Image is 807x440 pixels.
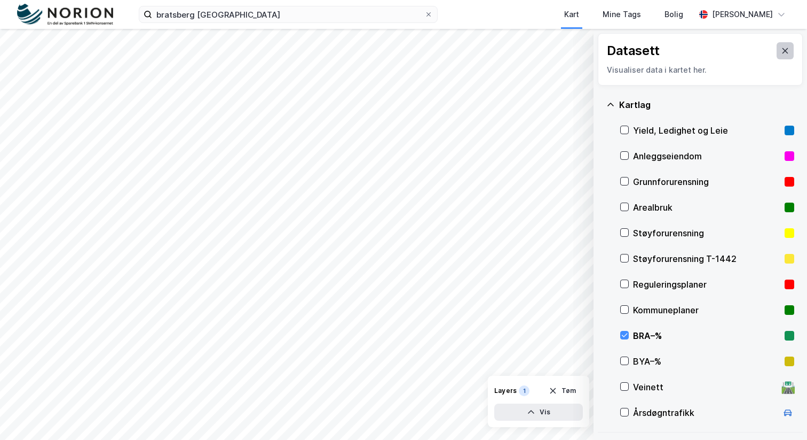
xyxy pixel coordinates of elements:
button: Vis [494,404,583,421]
div: Kartlag [619,98,794,111]
div: Årsdøgntrafikk [633,406,777,419]
iframe: Chat Widget [754,389,807,440]
div: Layers [494,387,517,395]
div: Støyforurensning T-1442 [633,252,780,265]
div: 🛣️ [781,380,795,394]
input: Søk på adresse, matrikkel, gårdeiere, leietakere eller personer [152,6,424,22]
div: Bolig [664,8,683,21]
div: Yield, Ledighet og Leie [633,124,780,137]
div: Anleggseiendom [633,150,780,163]
div: [PERSON_NAME] [712,8,773,21]
button: Tøm [542,382,583,399]
div: Veinett [633,381,777,393]
div: Kart [564,8,579,21]
div: BRA–% [633,329,780,342]
div: Arealbruk [633,201,780,214]
div: Kommuneplaner [633,304,780,317]
img: norion-logo.80e7a08dc31c2e691866.png [17,4,113,26]
div: Datasett [607,42,660,59]
div: Visualiser data i kartet her. [607,64,794,76]
div: Grunnforurensning [633,175,780,188]
div: Støyforurensning [633,227,780,240]
div: Kontrollprogram for chat [754,389,807,440]
div: BYA–% [633,355,780,368]
div: Reguleringsplaner [633,278,780,291]
div: Mine Tags [603,8,641,21]
div: 1 [519,385,529,396]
